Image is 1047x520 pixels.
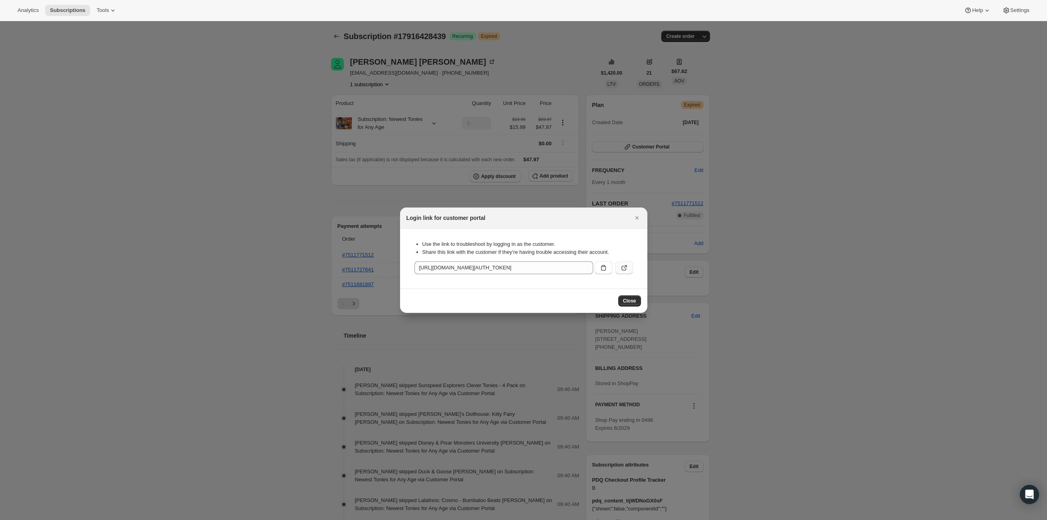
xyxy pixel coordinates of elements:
button: Tools [92,5,122,16]
span: Subscriptions [50,7,85,14]
span: Close [623,298,636,304]
div: Open Intercom Messenger [1020,485,1039,504]
span: Tools [97,7,109,14]
span: Settings [1010,7,1029,14]
button: Settings [998,5,1034,16]
li: Share this link with the customer if they’re having trouble accessing their account. [422,248,633,256]
button: Subscriptions [45,5,90,16]
button: Close [631,212,643,223]
span: Analytics [18,7,39,14]
button: Close [618,295,641,306]
li: Use the link to troubleshoot by logging in as the customer. [422,240,633,248]
h2: Login link for customer portal [406,214,485,222]
button: Analytics [13,5,43,16]
span: Help [972,7,983,14]
button: Help [959,5,996,16]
